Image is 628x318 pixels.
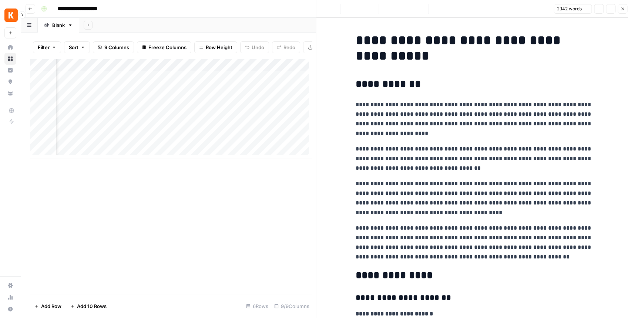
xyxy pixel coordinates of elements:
button: Add Row [30,300,66,312]
button: 9 Columns [93,41,134,53]
a: Your Data [4,87,16,99]
span: Row Height [206,44,232,51]
span: Redo [283,44,295,51]
button: Row Height [194,41,237,53]
div: 9/9 Columns [271,300,312,312]
span: 9 Columns [104,44,129,51]
button: Add 10 Rows [66,300,111,312]
img: Kayak Logo [4,9,18,22]
span: Add Row [41,302,61,310]
span: Sort [69,44,78,51]
button: Sort [64,41,90,53]
span: 2,142 words [557,6,582,12]
button: 2,142 words [554,4,592,14]
button: Workspace: Kayak [4,6,16,24]
a: Opportunities [4,76,16,88]
div: 6 Rows [243,300,271,312]
span: Freeze Columns [148,44,187,51]
button: Help + Support [4,303,16,315]
a: Settings [4,280,16,291]
a: Browse [4,53,16,65]
button: Filter [33,41,61,53]
a: Home [4,41,16,53]
span: Add 10 Rows [77,302,107,310]
button: Redo [272,41,300,53]
div: Blank [52,21,65,29]
button: Freeze Columns [137,41,191,53]
span: Undo [252,44,264,51]
a: Insights [4,64,16,76]
button: Undo [240,41,269,53]
a: Blank [38,18,79,33]
a: Usage [4,291,16,303]
span: Filter [38,44,50,51]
